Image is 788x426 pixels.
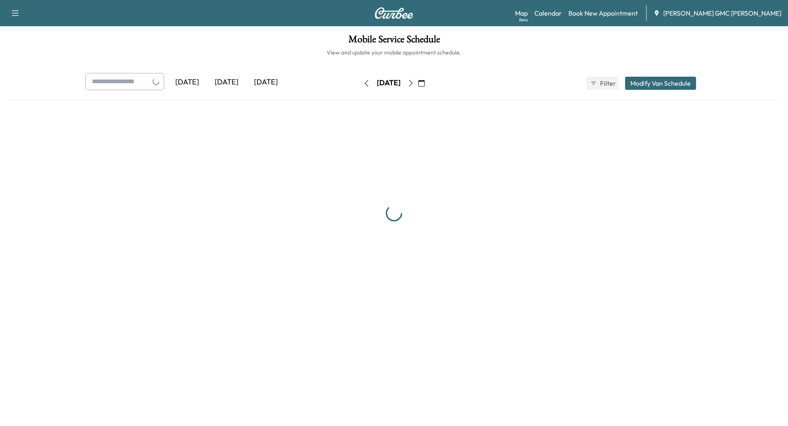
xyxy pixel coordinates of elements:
div: Beta [519,17,528,23]
h1: Mobile Service Schedule [8,34,780,48]
div: [DATE] [167,73,207,92]
img: Curbee Logo [374,7,414,19]
button: Modify Van Schedule [625,77,696,90]
h6: View and update your mobile appointment schedule. [8,48,780,57]
a: Calendar [534,8,562,18]
a: Book New Appointment [568,8,638,18]
div: [DATE] [207,73,246,92]
button: Filter [586,77,618,90]
span: [PERSON_NAME] GMC [PERSON_NAME] [663,8,781,18]
span: Filter [600,78,615,88]
a: MapBeta [515,8,528,18]
div: [DATE] [246,73,286,92]
div: [DATE] [377,78,401,88]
